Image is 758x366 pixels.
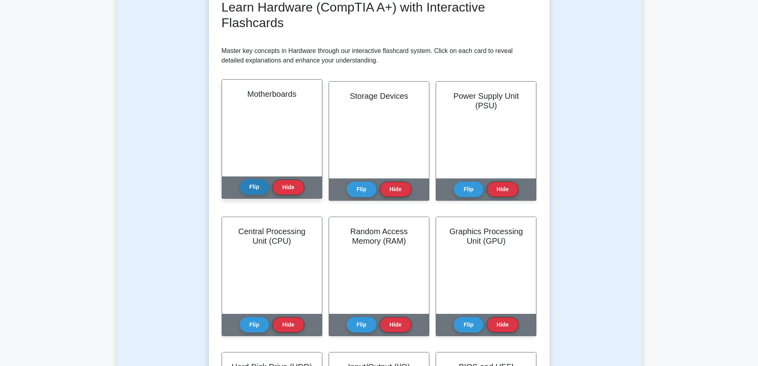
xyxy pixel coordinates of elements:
h2: Graphics Processing Unit (GPU) [446,227,526,246]
button: Flip [454,317,483,333]
button: Flip [454,182,483,197]
button: Flip [240,179,269,195]
button: Hide [487,317,518,333]
button: Flip [347,317,376,333]
p: Master key concepts in Hardware through our interactive flashcard system. Click on each card to r... [222,46,537,65]
h2: Central Processing Unit (CPU) [232,227,312,246]
button: Hide [380,317,411,333]
button: Hide [487,182,518,197]
h2: Random Access Memory (RAM) [339,227,419,246]
h2: Storage Devices [339,91,419,101]
button: Hide [380,182,411,197]
button: Hide [272,317,304,333]
button: Flip [240,317,269,333]
h2: Power Supply Unit (PSU) [446,91,526,110]
h2: Motherboards [232,89,312,99]
button: Hide [272,180,304,195]
button: Flip [347,182,376,197]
